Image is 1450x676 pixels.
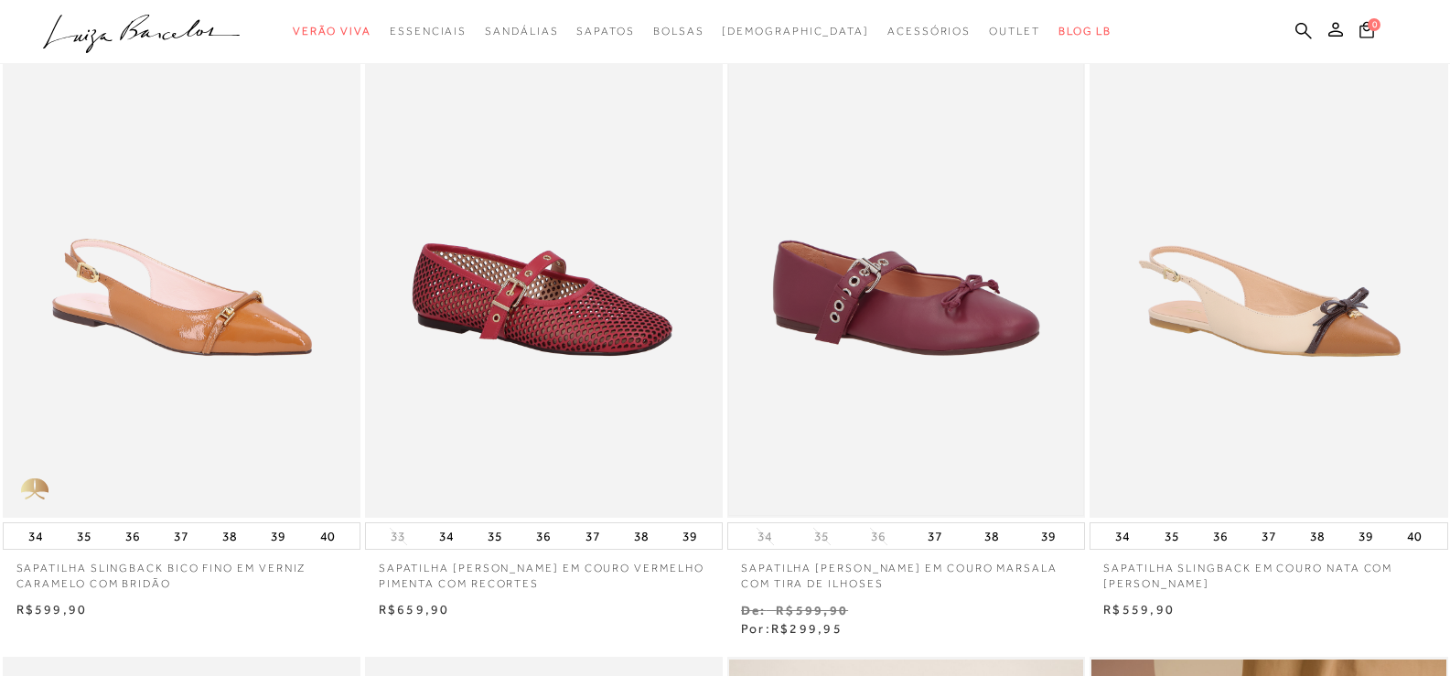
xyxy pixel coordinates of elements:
[1090,550,1447,592] a: SAPATILHA SLINGBACK EM COURO NATA COM [PERSON_NAME]
[628,523,654,549] button: 38
[3,550,360,592] a: SAPATILHA SLINGBACK BICO FINO EM VERNIZ CARAMELO COM BRIDÃO
[390,25,467,38] span: Essenciais
[887,25,971,38] span: Acessórios
[1353,523,1379,549] button: 39
[922,523,948,549] button: 37
[390,15,467,48] a: categoryNavScreenReaderText
[315,523,340,549] button: 40
[1058,25,1112,38] span: BLOG LB
[576,25,634,38] span: Sapatos
[16,602,88,617] span: R$599,90
[722,25,869,38] span: [DEMOGRAPHIC_DATA]
[482,523,508,549] button: 35
[365,550,723,592] a: SAPATILHA [PERSON_NAME] EM COURO VERMELHO PIMENTA COM RECORTES
[1368,18,1380,31] span: 0
[485,15,558,48] a: categoryNavScreenReaderText
[485,25,558,38] span: Sandálias
[385,528,411,545] button: 33
[1036,523,1061,549] button: 39
[1159,523,1185,549] button: 35
[887,15,971,48] a: categoryNavScreenReaderText
[580,523,606,549] button: 37
[1305,523,1330,549] button: 38
[865,528,891,545] button: 36
[1110,523,1135,549] button: 34
[653,15,704,48] a: categoryNavScreenReaderText
[741,603,767,617] small: De:
[168,523,194,549] button: 37
[776,603,848,617] small: R$599,90
[1208,523,1233,549] button: 36
[576,15,634,48] a: categoryNavScreenReaderText
[741,621,843,636] span: Por:
[727,550,1085,592] a: SAPATILHA [PERSON_NAME] EM COURO MARSALA COM TIRA DE ILHOSES
[752,528,778,545] button: 34
[1103,602,1175,617] span: R$559,90
[677,523,703,549] button: 39
[23,523,48,549] button: 34
[293,15,371,48] a: categoryNavScreenReaderText
[989,25,1040,38] span: Outlet
[1256,523,1282,549] button: 37
[379,602,450,617] span: R$659,90
[293,25,371,38] span: Verão Viva
[3,463,67,518] img: golden_caliandra_v6.png
[1402,523,1427,549] button: 40
[265,523,291,549] button: 39
[217,523,242,549] button: 38
[771,621,843,636] span: R$299,95
[531,523,556,549] button: 36
[1354,20,1380,45] button: 0
[653,25,704,38] span: Bolsas
[809,528,834,545] button: 35
[722,15,869,48] a: noSubCategoriesText
[434,523,459,549] button: 34
[1058,15,1112,48] a: BLOG LB
[71,523,97,549] button: 35
[120,523,145,549] button: 36
[989,15,1040,48] a: categoryNavScreenReaderText
[979,523,1004,549] button: 38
